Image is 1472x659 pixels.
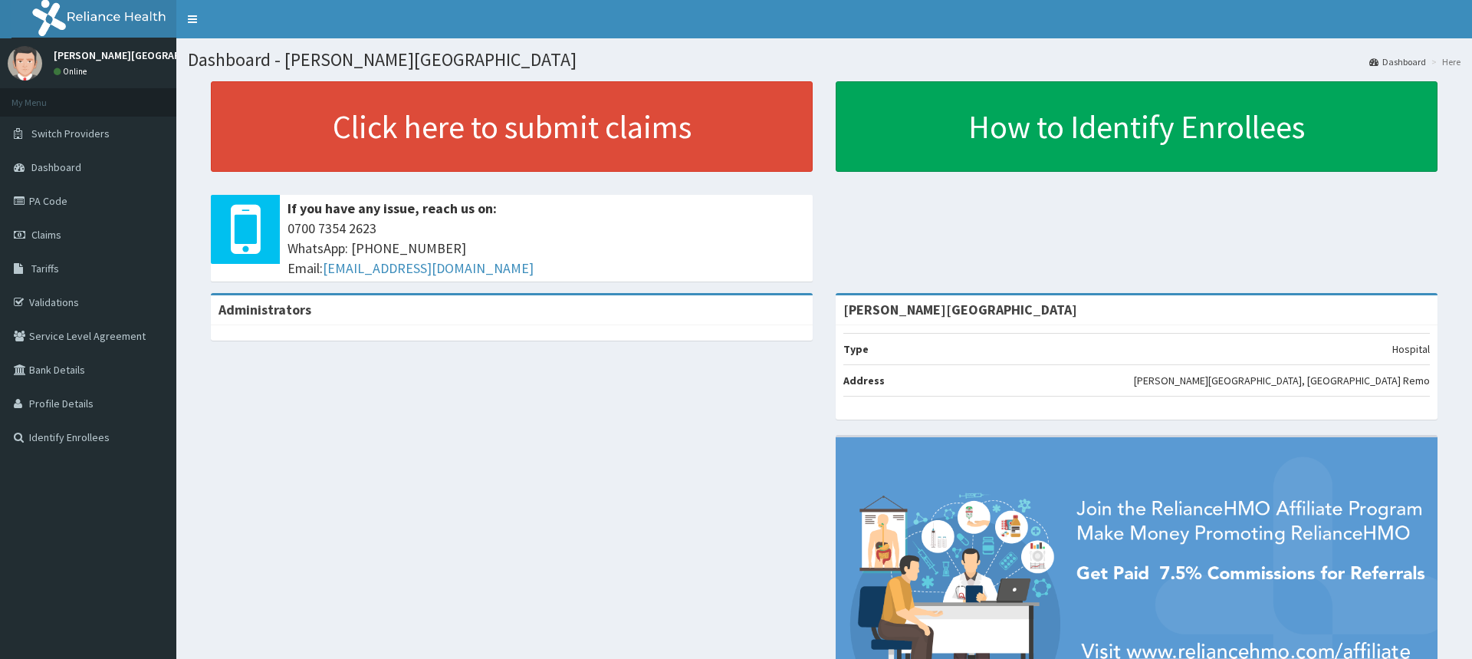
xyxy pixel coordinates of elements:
[836,81,1437,172] a: How to Identify Enrollees
[8,46,42,81] img: User Image
[31,127,110,140] span: Switch Providers
[211,81,813,172] a: Click here to submit claims
[1134,373,1430,388] p: [PERSON_NAME][GEOGRAPHIC_DATA], [GEOGRAPHIC_DATA] Remo
[31,160,81,174] span: Dashboard
[1428,55,1460,68] li: Here
[1392,341,1430,357] p: Hospital
[843,374,885,387] b: Address
[1369,55,1426,68] a: Dashboard
[54,66,90,77] a: Online
[323,259,534,277] a: [EMAIL_ADDRESS][DOMAIN_NAME]
[31,228,61,242] span: Claims
[843,342,869,356] b: Type
[54,50,230,61] p: [PERSON_NAME][GEOGRAPHIC_DATA]
[287,219,805,278] span: 0700 7354 2623 WhatsApp: [PHONE_NUMBER] Email:
[219,301,311,318] b: Administrators
[31,262,59,275] span: Tariffs
[843,301,1077,318] strong: [PERSON_NAME][GEOGRAPHIC_DATA]
[188,50,1460,70] h1: Dashboard - [PERSON_NAME][GEOGRAPHIC_DATA]
[287,199,497,217] b: If you have any issue, reach us on:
